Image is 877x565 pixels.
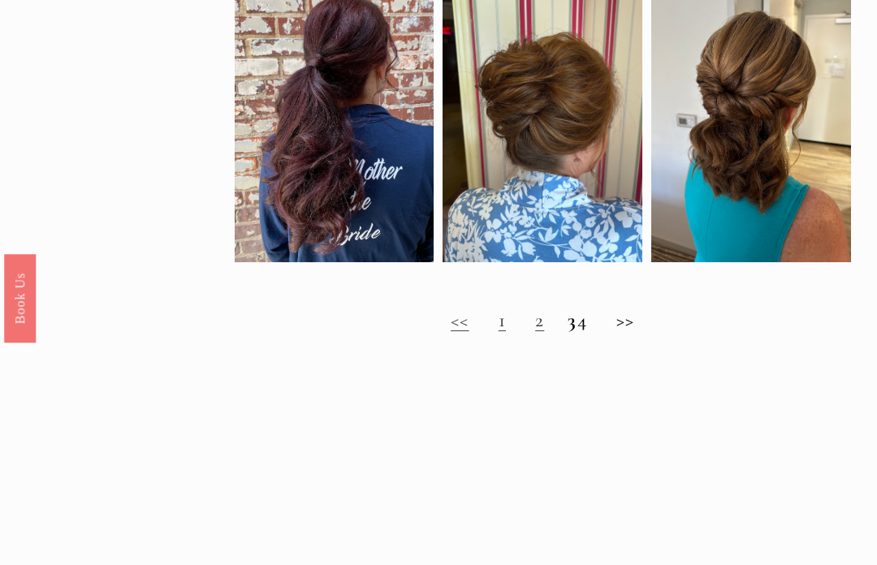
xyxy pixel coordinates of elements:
a: << [451,308,469,332]
a: Book Us [4,254,36,343]
strong: 3 [568,308,577,332]
a: 1 [499,308,506,332]
h2: 4 >> [235,308,851,332]
a: 2 [535,308,544,332]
